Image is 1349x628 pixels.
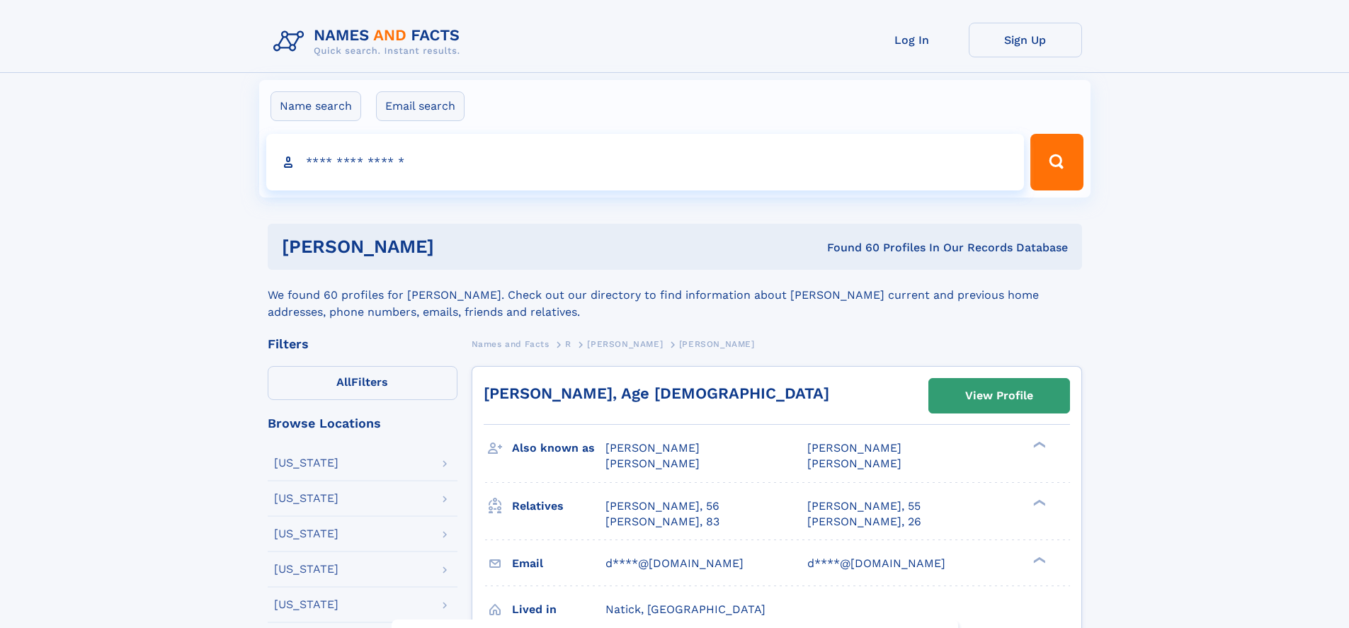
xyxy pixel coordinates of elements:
[268,417,457,430] div: Browse Locations
[266,134,1025,190] input: search input
[1030,440,1047,450] div: ❯
[807,514,921,530] a: [PERSON_NAME], 26
[807,441,901,455] span: [PERSON_NAME]
[376,91,465,121] label: Email search
[282,238,631,256] h1: [PERSON_NAME]
[1030,555,1047,564] div: ❯
[274,599,338,610] div: [US_STATE]
[274,493,338,504] div: [US_STATE]
[679,339,755,349] span: [PERSON_NAME]
[630,240,1068,256] div: Found 60 Profiles In Our Records Database
[512,436,605,460] h3: Also known as
[565,339,571,349] span: R
[274,457,338,469] div: [US_STATE]
[268,270,1082,321] div: We found 60 profiles for [PERSON_NAME]. Check out our directory to find information about [PERSON...
[1030,498,1047,507] div: ❯
[605,457,700,470] span: [PERSON_NAME]
[605,603,765,616] span: Natick, [GEOGRAPHIC_DATA]
[587,335,663,353] a: [PERSON_NAME]
[512,598,605,622] h3: Lived in
[605,498,719,514] a: [PERSON_NAME], 56
[929,379,1069,413] a: View Profile
[472,335,550,353] a: Names and Facts
[807,457,901,470] span: [PERSON_NAME]
[969,23,1082,57] a: Sign Up
[268,23,472,61] img: Logo Names and Facts
[271,91,361,121] label: Name search
[336,375,351,389] span: All
[587,339,663,349] span: [PERSON_NAME]
[274,564,338,575] div: [US_STATE]
[855,23,969,57] a: Log In
[605,514,719,530] a: [PERSON_NAME], 83
[565,335,571,353] a: R
[484,384,829,402] a: [PERSON_NAME], Age [DEMOGRAPHIC_DATA]
[512,494,605,518] h3: Relatives
[268,338,457,350] div: Filters
[274,528,338,539] div: [US_STATE]
[965,379,1033,412] div: View Profile
[807,498,921,514] a: [PERSON_NAME], 55
[605,441,700,455] span: [PERSON_NAME]
[512,552,605,576] h3: Email
[268,366,457,400] label: Filters
[1030,134,1083,190] button: Search Button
